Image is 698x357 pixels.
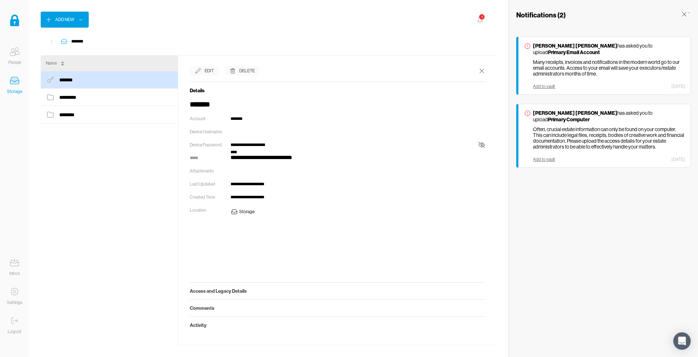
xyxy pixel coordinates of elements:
h3: Notifications ( 2 ) [516,11,566,19]
div: Last Updated [190,180,225,188]
h5: Access and Legacy Details [190,288,486,294]
div: Add New [55,16,74,23]
div: Account [190,115,225,122]
div: 2 [480,14,486,20]
div: Inbox [9,270,20,277]
div: [DATE] [671,157,685,162]
button: Add New [41,12,89,28]
button: Edit [190,66,219,76]
div: Device Username [190,128,225,135]
div: Add to vault [533,157,555,162]
p: has asked you to upload [533,110,685,123]
div: Logout [8,328,21,335]
div: Attachments [190,167,225,175]
p: Often, crucial estate information can only be found on your computer. This can include legal file... [533,126,685,150]
h5: Details [190,88,486,93]
div: Settings [7,299,23,306]
div: Delete [239,67,255,74]
div: Storage [7,88,22,95]
strong: Primary Computer [548,116,590,123]
strong: Primary Email Account [548,49,600,56]
div: Edit [205,67,214,74]
div: Open Intercom Messenger [673,332,691,350]
div: Add to vault [533,84,555,89]
div: People [8,59,21,66]
div: Created Time [190,194,225,201]
h5: Activity [190,322,486,328]
p: Many receipts, invoices and notifications in the modern world go to our email accounts. Access to... [533,59,685,77]
p: has asked you to upload [533,42,685,56]
strong: [PERSON_NAME] [PERSON_NAME] [533,42,617,49]
strong: [PERSON_NAME] [PERSON_NAME] [533,110,617,116]
div: [DATE] [671,84,685,89]
div: Storage [239,208,254,215]
button: Delete [225,66,259,76]
div: Name [46,60,57,67]
h5: Comments [190,305,486,311]
div: Device Password [190,141,225,149]
div: Location [190,207,225,214]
